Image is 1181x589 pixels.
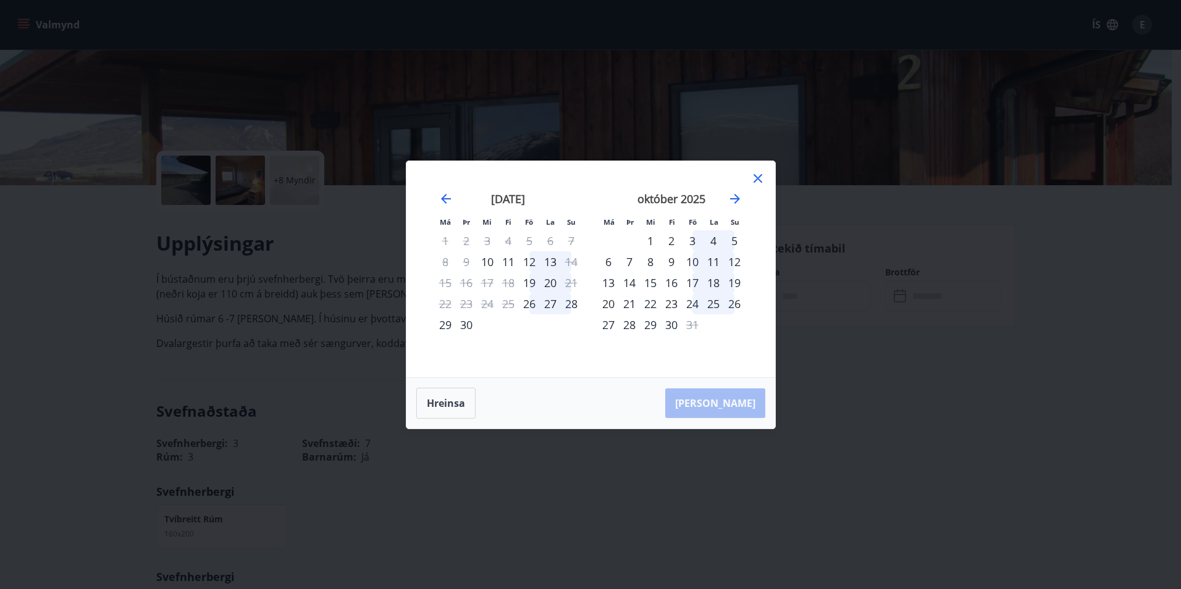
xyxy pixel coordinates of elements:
small: Mi [646,217,655,227]
td: Choose laugardagur, 11. október 2025 as your check-in date. It’s available. [703,251,724,272]
td: Choose þriðjudagur, 30. september 2025 as your check-in date. It’s available. [456,314,477,335]
td: Choose mánudagur, 13. október 2025 as your check-in date. It’s available. [598,272,619,293]
td: Not available. laugardagur, 6. september 2025 [540,230,561,251]
small: Þr [463,217,470,227]
td: Not available. sunnudagur, 14. september 2025 [561,251,582,272]
td: Not available. föstudagur, 31. október 2025 [682,314,703,335]
small: La [710,217,718,227]
div: Aðeins innritun í boði [519,293,540,314]
small: Fi [505,217,511,227]
td: Choose miðvikudagur, 15. október 2025 as your check-in date. It’s available. [640,272,661,293]
td: Choose föstudagur, 12. september 2025 as your check-in date. It’s available. [519,251,540,272]
div: 5 [724,230,745,251]
td: Choose föstudagur, 10. október 2025 as your check-in date. It’s available. [682,251,703,272]
div: 15 [640,272,661,293]
div: 2 [661,230,682,251]
div: Calendar [421,176,760,362]
td: Not available. miðvikudagur, 17. september 2025 [477,272,498,293]
td: Choose laugardagur, 27. september 2025 as your check-in date. It’s available. [540,293,561,314]
div: 23 [661,293,682,314]
div: 20 [540,272,561,293]
div: 28 [561,293,582,314]
td: Choose miðvikudagur, 8. október 2025 as your check-in date. It’s available. [640,251,661,272]
div: 18 [703,272,724,293]
div: 25 [703,293,724,314]
div: 11 [703,251,724,272]
td: Choose fimmtudagur, 2. október 2025 as your check-in date. It’s available. [661,230,682,251]
td: Not available. þriðjudagur, 23. september 2025 [456,293,477,314]
small: Mi [482,217,492,227]
div: 11 [498,251,519,272]
td: Choose mánudagur, 27. október 2025 as your check-in date. It’s available. [598,314,619,335]
td: Choose laugardagur, 25. október 2025 as your check-in date. It’s available. [703,293,724,314]
td: Choose sunnudagur, 26. október 2025 as your check-in date. It’s available. [724,293,745,314]
small: Su [567,217,576,227]
div: 10 [682,251,703,272]
td: Not available. mánudagur, 8. september 2025 [435,251,456,272]
div: 13 [598,272,619,293]
div: 27 [540,293,561,314]
td: Not available. mánudagur, 15. september 2025 [435,272,456,293]
small: La [546,217,555,227]
strong: október 2025 [637,191,705,206]
td: Not available. miðvikudagur, 3. september 2025 [477,230,498,251]
div: 22 [640,293,661,314]
div: 3 [682,230,703,251]
div: 14 [619,272,640,293]
td: Not available. sunnudagur, 7. september 2025 [561,230,582,251]
small: Fö [525,217,533,227]
div: 28 [619,314,640,335]
td: Choose mánudagur, 20. október 2025 as your check-in date. It’s available. [598,293,619,314]
div: 12 [519,251,540,272]
div: 7 [619,251,640,272]
button: Hreinsa [416,388,476,419]
td: Not available. þriðjudagur, 16. september 2025 [456,272,477,293]
td: Not available. sunnudagur, 21. september 2025 [561,272,582,293]
div: 20 [598,293,619,314]
strong: [DATE] [491,191,525,206]
small: Fi [669,217,675,227]
td: Choose fimmtudagur, 16. október 2025 as your check-in date. It’s available. [661,272,682,293]
td: Choose þriðjudagur, 7. október 2025 as your check-in date. It’s available. [619,251,640,272]
td: Not available. fimmtudagur, 4. september 2025 [498,230,519,251]
td: Choose fimmtudagur, 11. september 2025 as your check-in date. It’s available. [498,251,519,272]
td: Choose laugardagur, 13. september 2025 as your check-in date. It’s available. [540,251,561,272]
div: 13 [540,251,561,272]
div: Aðeins útritun í boði [682,314,703,335]
div: 9 [661,251,682,272]
div: Aðeins innritun í boði [477,251,498,272]
td: Choose föstudagur, 17. október 2025 as your check-in date. It’s available. [682,272,703,293]
div: 29 [640,314,661,335]
td: Choose mánudagur, 29. september 2025 as your check-in date. It’s available. [435,314,456,335]
td: Choose föstudagur, 19. september 2025 as your check-in date. It’s available. [519,272,540,293]
td: Choose miðvikudagur, 1. október 2025 as your check-in date. It’s available. [640,230,661,251]
td: Choose þriðjudagur, 28. október 2025 as your check-in date. It’s available. [619,314,640,335]
td: Choose þriðjudagur, 21. október 2025 as your check-in date. It’s available. [619,293,640,314]
div: 17 [682,272,703,293]
div: 30 [661,314,682,335]
div: Aðeins innritun í boði [519,272,540,293]
td: Choose föstudagur, 26. september 2025 as your check-in date. It’s available. [519,293,540,314]
small: Má [440,217,451,227]
td: Not available. þriðjudagur, 9. september 2025 [456,251,477,272]
td: Choose þriðjudagur, 14. október 2025 as your check-in date. It’s available. [619,272,640,293]
div: Move forward to switch to the next month. [728,191,742,206]
small: Má [603,217,615,227]
div: 4 [703,230,724,251]
td: Choose laugardagur, 18. október 2025 as your check-in date. It’s available. [703,272,724,293]
div: 24 [682,293,703,314]
td: Not available. föstudagur, 5. september 2025 [519,230,540,251]
td: Not available. mánudagur, 22. september 2025 [435,293,456,314]
small: Su [731,217,739,227]
td: Not available. fimmtudagur, 25. september 2025 [498,293,519,314]
div: 26 [724,293,745,314]
td: Choose miðvikudagur, 10. september 2025 as your check-in date. It’s available. [477,251,498,272]
div: 16 [661,272,682,293]
div: 29 [435,314,456,335]
div: Aðeins útritun í boði [561,251,582,272]
td: Not available. miðvikudagur, 24. september 2025 [477,293,498,314]
td: Choose miðvikudagur, 22. október 2025 as your check-in date. It’s available. [640,293,661,314]
div: Aðeins útritun í boði [561,272,582,293]
div: 21 [619,293,640,314]
div: 12 [724,251,745,272]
